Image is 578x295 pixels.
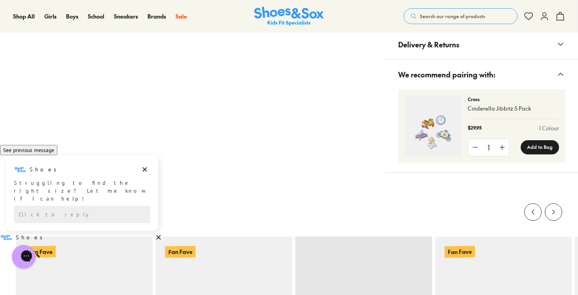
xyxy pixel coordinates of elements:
span: Sale [176,12,187,20]
span: Delivery & Returns [398,33,459,56]
span: Boys [66,12,78,20]
a: Sale [176,12,187,21]
button: Dismiss campaign [139,20,150,31]
a: Sneakers [114,12,138,21]
a: Girls [44,12,57,21]
div: Reply to the campaigns [14,62,150,79]
p: Crocs [468,96,559,103]
a: School [88,12,104,21]
div: 1 [482,139,495,156]
div: Campaign message [6,11,158,87]
img: SNS_Logo_Responsive.svg [254,7,324,26]
span: Brands [147,12,166,20]
div: Message from Shoes. Struggling to find the right size? Let me know if I can help! [6,19,158,59]
p: $29.95 [468,124,482,132]
p: Fan Fave [25,246,56,257]
a: 1 Colour [539,124,559,132]
span: Search our range of products [420,13,485,20]
p: Cinderella Jibbitz 5 Pack [468,104,559,113]
span: See previous message [3,3,54,10]
a: Shoes & Sox [254,7,324,26]
a: Shop All [13,12,35,21]
div: Struggling to find the right size? Let me know if I can help! [14,35,150,59]
h3: Shoes [30,22,61,30]
button: Dismiss campaign [153,88,164,99]
button: We recommend pairing with: [385,60,578,89]
span: Girls [44,12,57,20]
button: Search our range of products [404,8,518,24]
button: Add to Bag [521,140,559,154]
button: Delivery & Returns [385,30,578,59]
iframe: Gorgias live chat messenger [8,242,40,271]
h3: Shoes [16,90,47,98]
span: Sneakers [114,12,138,20]
a: Boys [66,12,78,21]
p: Fan Fave [444,246,475,257]
span: School [88,12,104,20]
span: Shop All [13,12,35,20]
img: 4-554087_1 [404,96,461,156]
a: Brands [147,12,166,21]
p: Fan Fave [165,246,195,257]
img: Shoes logo [14,19,26,32]
span: We recommend pairing with: [398,63,495,86]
